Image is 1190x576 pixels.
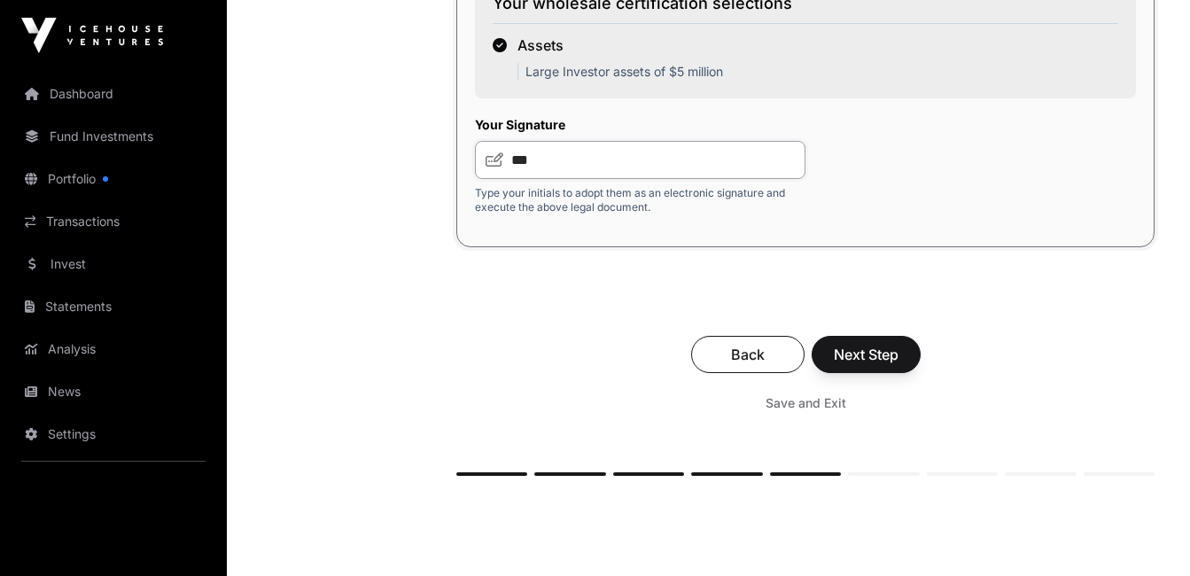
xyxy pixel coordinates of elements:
[14,287,213,326] a: Statements
[517,35,723,56] div: Assets
[14,117,213,156] a: Fund Investments
[14,202,213,241] a: Transactions
[812,336,921,373] button: Next Step
[21,18,163,53] img: Icehouse Ventures Logo
[691,336,805,373] button: Back
[14,415,213,454] a: Settings
[517,63,723,81] p: Large Investor assets of $5 million
[834,344,898,365] span: Next Step
[475,116,805,134] label: Your Signature
[14,245,213,284] a: Invest
[14,330,213,369] a: Analysis
[744,387,867,419] button: Save and Exit
[766,394,846,412] span: Save and Exit
[14,372,213,411] a: News
[14,74,213,113] a: Dashboard
[475,186,805,214] p: Type your initials to adopt them as an electronic signature and execute the above legal document.
[1101,491,1190,576] iframe: Chat Widget
[713,344,782,365] span: Back
[14,160,213,198] a: Portfolio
